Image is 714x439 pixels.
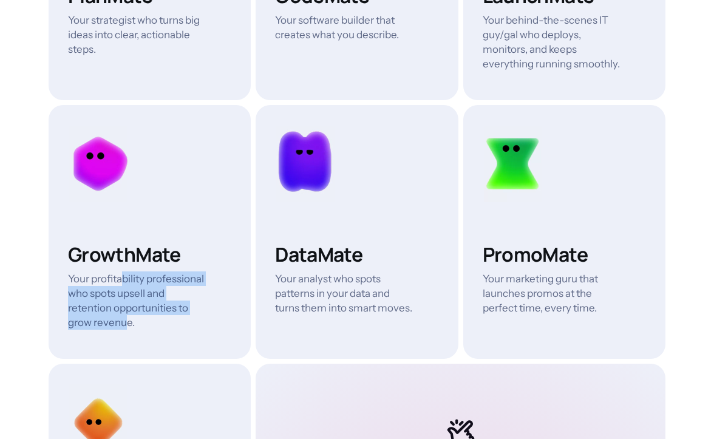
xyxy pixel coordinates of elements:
p: Your analyst who spots patterns in your data and turns them into smart moves. [275,271,414,315]
h3: PromoMate [483,242,622,267]
p: Your profitability professional who spots upsell and retention opportunities to grow revenue. [68,271,207,330]
p: Your software builder that creates what you describe. [275,13,414,42]
p: Your strategist who turns big ideas into clear, actionable steps. [68,13,207,56]
h3: GrowthMate [68,242,207,267]
p: Your behind-the-scenes IT guy/gal who deploys, monitors, and keeps everything running smoothly. [483,13,622,71]
p: Your marketing guru that launches promos at the perfect time, every time. [483,271,622,315]
h3: DataMate [275,242,414,267]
